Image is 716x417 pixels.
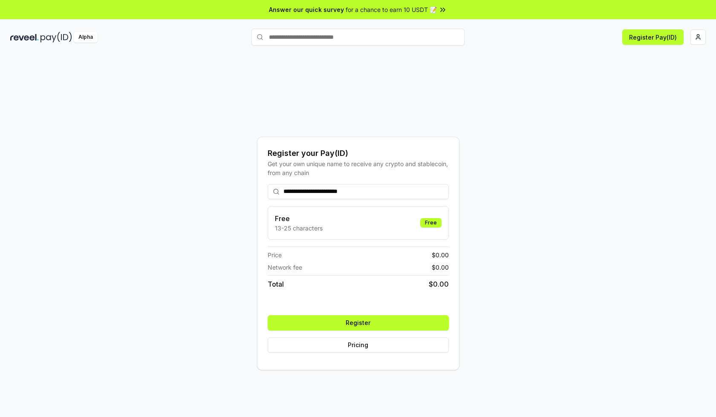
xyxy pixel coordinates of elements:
img: reveel_dark [10,32,39,43]
span: Answer our quick survey [269,5,344,14]
img: pay_id [40,32,72,43]
span: Price [268,250,282,259]
span: $ 0.00 [429,279,449,289]
div: Get your own unique name to receive any crypto and stablecoin, from any chain [268,159,449,177]
span: $ 0.00 [432,250,449,259]
span: $ 0.00 [432,263,449,272]
div: Register your Pay(ID) [268,147,449,159]
button: Pricing [268,337,449,353]
span: Total [268,279,284,289]
h3: Free [275,213,323,224]
button: Register [268,315,449,331]
span: for a chance to earn 10 USDT 📝 [346,5,437,14]
p: 13-25 characters [275,224,323,233]
button: Register Pay(ID) [622,29,684,45]
div: Alpha [74,32,98,43]
div: Free [420,218,442,227]
span: Network fee [268,263,302,272]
